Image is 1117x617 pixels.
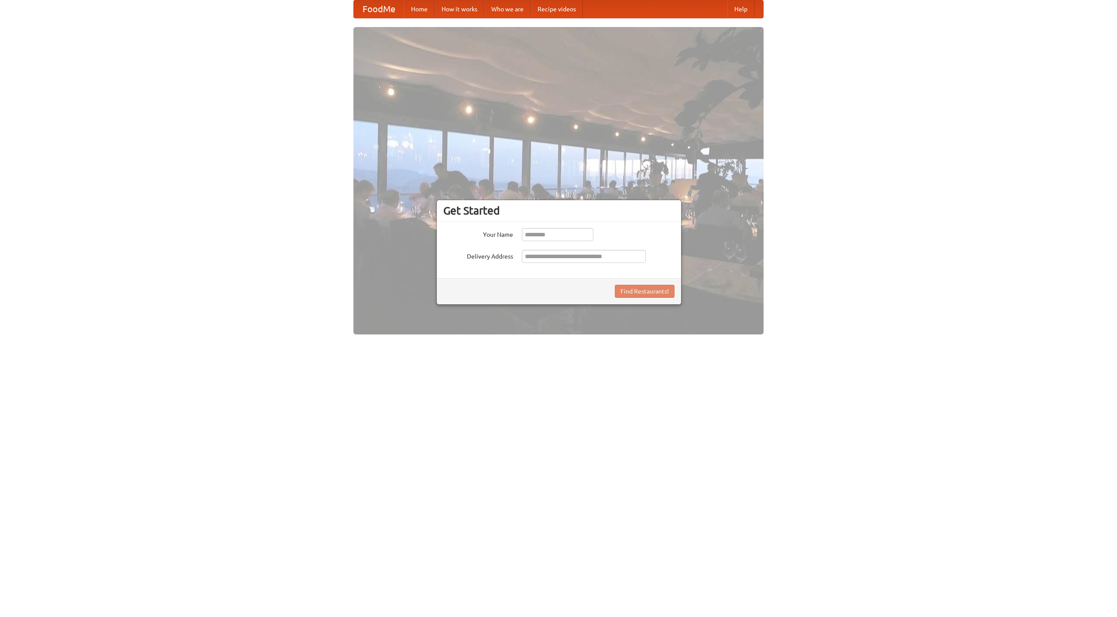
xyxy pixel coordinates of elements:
label: Your Name [443,228,513,239]
a: Home [404,0,435,18]
a: FoodMe [354,0,404,18]
a: How it works [435,0,484,18]
a: Who we are [484,0,531,18]
button: Find Restaurants! [615,285,675,298]
label: Delivery Address [443,250,513,261]
h3: Get Started [443,204,675,217]
a: Recipe videos [531,0,583,18]
a: Help [727,0,754,18]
